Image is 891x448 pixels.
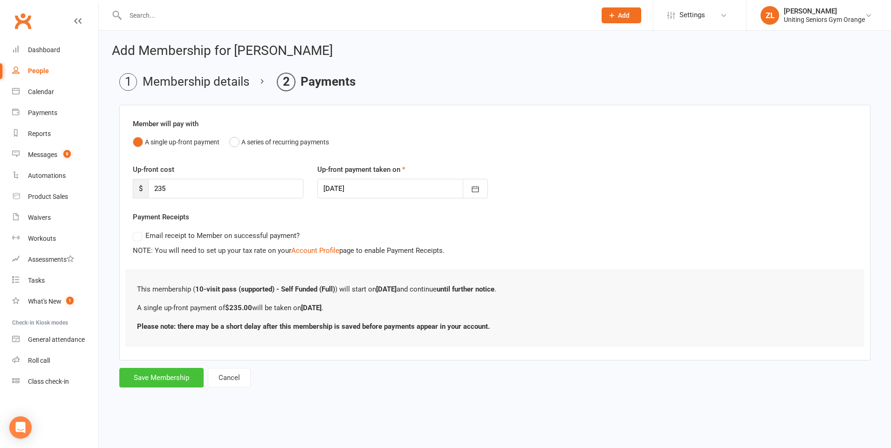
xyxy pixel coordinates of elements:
a: Messages 9 [12,144,98,165]
span: 1 [66,297,74,305]
span: Add [618,12,630,19]
div: Reports [28,130,51,137]
a: People [12,61,98,81]
div: Uniting Seniors Gym Orange [784,15,865,24]
div: Roll call [28,357,50,364]
a: General attendance kiosk mode [12,329,98,350]
div: Automations [28,172,66,179]
a: What's New1 [12,291,98,312]
a: Dashboard [12,40,98,61]
span: 9 [63,150,71,158]
a: Assessments [12,249,98,270]
label: Member will pay with [133,118,199,129]
p: A single up-front payment of will be taken on . [137,302,853,313]
b: Please note: there may be a short delay after this membership is saved before payments appear in ... [137,322,490,331]
a: Workouts [12,228,98,249]
b: until further notice [437,285,494,293]
input: Search... [123,9,589,22]
a: Account Profile [291,246,339,255]
b: [DATE] [376,285,397,293]
div: Messages [28,151,57,158]
a: Roll call [12,350,98,371]
b: $235.00 [225,304,252,312]
span: $ [133,179,148,198]
label: Up-front payment taken on [317,164,405,175]
a: Reports [12,123,98,144]
div: Tasks [28,277,45,284]
div: Payments [28,109,57,116]
label: Email receipt to Member on successful payment? [133,230,300,241]
div: Product Sales [28,193,68,200]
b: [DATE] [301,304,322,312]
div: Assessments [28,256,74,263]
a: Product Sales [12,186,98,207]
a: Payments [12,102,98,123]
button: A single up-front payment [133,133,219,151]
button: Save Membership [119,368,204,387]
div: NOTE: You will need to set up your tax rate on your page to enable Payment Receipts. [133,245,857,256]
b: 10-visit pass (supported) - Self Funded (Full) [195,285,335,293]
label: Up-front cost [133,164,174,175]
div: Calendar [28,88,54,95]
div: General attendance [28,336,85,343]
div: Workouts [28,235,56,242]
h2: Add Membership for [PERSON_NAME] [112,44,878,58]
div: Dashboard [28,46,60,54]
a: Tasks [12,270,98,291]
a: Calendar [12,81,98,102]
div: Class check-in [28,378,69,385]
p: This membership ( ) will start on and continue . [137,284,853,295]
a: Class kiosk mode [12,371,98,392]
button: Add [602,7,641,23]
a: Waivers [12,207,98,228]
label: Payment Receipts [133,211,189,223]
div: ZL [761,6,779,25]
a: Automations [12,165,98,186]
button: A series of recurring payments [229,133,329,151]
div: Waivers [28,214,51,221]
a: Clubworx [11,9,34,33]
div: [PERSON_NAME] [784,7,865,15]
li: Membership details [119,73,249,91]
li: Payments [277,73,356,91]
div: Open Intercom Messenger [9,416,32,439]
div: People [28,67,49,75]
button: Cancel [208,368,251,387]
span: Settings [679,5,705,26]
div: What's New [28,298,62,305]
